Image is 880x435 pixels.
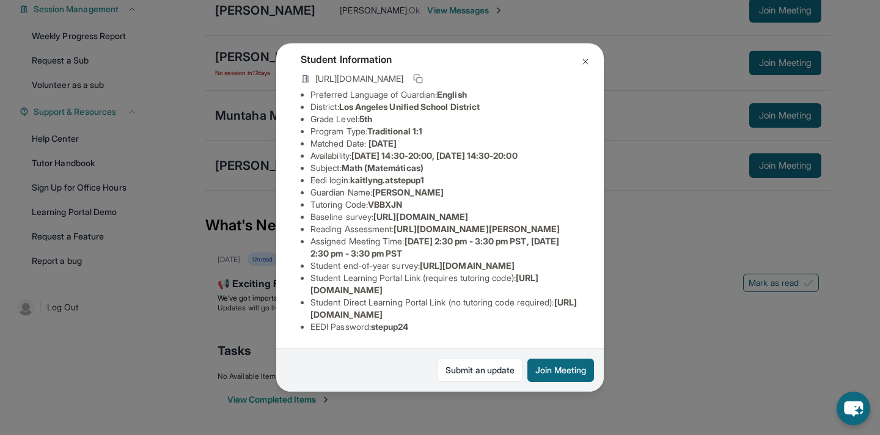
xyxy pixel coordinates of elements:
[310,186,579,199] li: Guardian Name :
[310,101,579,113] li: District:
[310,125,579,137] li: Program Type:
[369,138,397,148] span: [DATE]
[315,73,403,85] span: [URL][DOMAIN_NAME]
[837,392,870,425] button: chat-button
[310,211,579,223] li: Baseline survey :
[310,321,579,333] li: EEDI Password :
[359,114,372,124] span: 5th
[372,187,444,197] span: [PERSON_NAME]
[339,101,480,112] span: Los Angeles Unified School District
[437,89,467,100] span: English
[350,175,424,185] span: kaitlyng.atstepup1
[310,296,579,321] li: Student Direct Learning Portal Link (no tutoring code required) :
[310,113,579,125] li: Grade Level:
[310,272,579,296] li: Student Learning Portal Link (requires tutoring code) :
[371,321,409,332] span: stepup24
[310,162,579,174] li: Subject :
[310,174,579,186] li: Eedi login :
[438,359,522,382] a: Submit an update
[527,359,594,382] button: Join Meeting
[310,236,559,258] span: [DATE] 2:30 pm - 3:30 pm PST, [DATE] 2:30 pm - 3:30 pm PST
[581,57,590,67] img: Close Icon
[368,199,402,210] span: VBBXJN
[367,126,422,136] span: Traditional 1:1
[301,52,579,67] h4: Student Information
[310,199,579,211] li: Tutoring Code :
[310,260,579,272] li: Student end-of-year survey :
[373,211,468,222] span: [URL][DOMAIN_NAME]
[310,235,579,260] li: Assigned Meeting Time :
[310,150,579,162] li: Availability:
[351,150,518,161] span: [DATE] 14:30-20:00, [DATE] 14:30-20:00
[310,89,579,101] li: Preferred Language of Guardian:
[394,224,560,234] span: [URL][DOMAIN_NAME][PERSON_NAME]
[420,260,515,271] span: [URL][DOMAIN_NAME]
[310,223,579,235] li: Reading Assessment :
[411,71,425,86] button: Copy link
[342,163,424,173] span: Math (Matemáticas)
[310,137,579,150] li: Matched Date:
